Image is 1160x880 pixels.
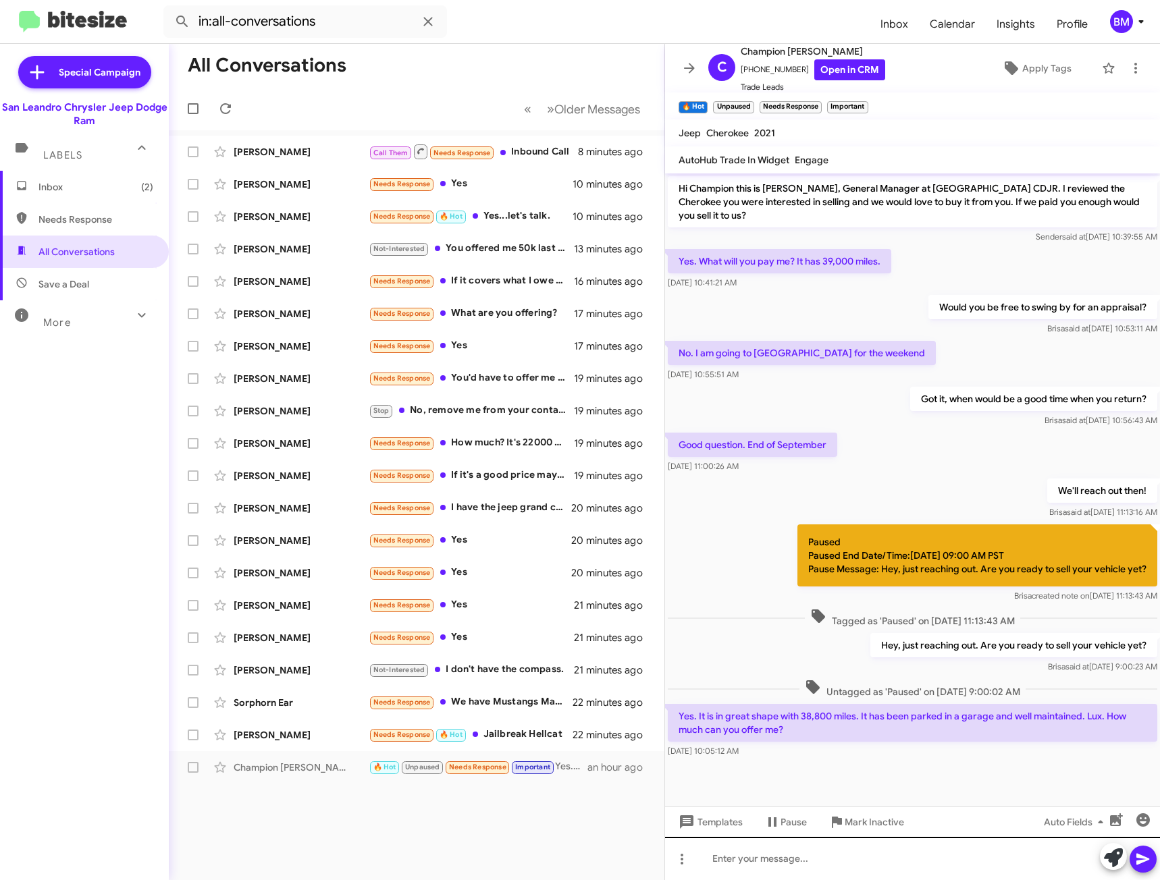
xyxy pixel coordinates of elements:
[760,101,822,113] small: Needs Response
[668,433,837,457] p: Good question. End of September
[754,810,818,834] button: Pause
[573,696,654,709] div: 22 minutes ago
[43,317,71,329] span: More
[574,469,654,483] div: 19 minutes ago
[1044,810,1109,834] span: Auto Fields
[676,810,743,834] span: Templates
[1099,10,1145,33] button: BM
[373,212,431,221] span: Needs Response
[373,568,431,577] span: Needs Response
[373,374,431,383] span: Needs Response
[163,5,447,38] input: Search
[369,435,574,451] div: How much? It's 22000 miles
[369,143,578,160] div: Inbound Call
[741,80,885,94] span: Trade Leads
[516,95,539,123] button: Previous
[369,370,574,386] div: You'd have to offer me a whole lot of money for my TRX!
[870,633,1157,657] p: Hey, just reaching out. Are you ready to sell your vehicle yet?
[805,608,1020,628] span: Tagged as 'Paused' on [DATE] 11:13:43 AM
[578,145,654,159] div: 8 minutes ago
[574,307,654,321] div: 17 minutes ago
[1065,661,1089,671] span: said at
[369,273,574,289] div: If it covers what I owe and gives me few grand for down on new and new rate is good
[234,534,369,547] div: [PERSON_NAME]
[38,213,153,226] span: Needs Response
[573,534,654,547] div: 20 minutes ago
[234,404,369,418] div: [PERSON_NAME]
[373,698,431,707] span: Needs Response
[706,127,749,139] span: Cherokee
[38,245,115,258] span: All Conversations
[369,500,573,516] div: I have the jeep grand cherockee
[234,696,369,709] div: Sorphorn Ear
[373,180,431,188] span: Needs Response
[373,763,396,771] span: 🔥 Hot
[373,601,431,609] span: Needs Response
[928,295,1157,319] p: Would you be free to swing by for an appraisal?
[870,5,919,44] span: Inbox
[668,341,936,365] p: No. I am going to [GEOGRAPHIC_DATA] for the weekend
[373,536,431,545] span: Needs Response
[539,95,648,123] button: Next
[741,43,885,59] span: Champion [PERSON_NAME]
[369,468,574,483] div: If it's a good price maybe 🤔
[141,180,153,194] span: (2)
[373,406,390,415] span: Stop
[188,55,346,76] h1: All Conversations
[373,665,425,674] span: Not-Interested
[668,704,1157,742] p: Yes. It is in great shape with 38,800 miles. It has been parked in a garage and well maintained. ...
[517,95,648,123] nav: Page navigation example
[574,663,654,677] div: 21 minutes ago
[1049,507,1157,517] span: Brisa [DATE] 11:13:16 AM
[668,176,1157,227] p: Hi Champion this is [PERSON_NAME], General Manager at [GEOGRAPHIC_DATA] CDJR. I reviewed the Cher...
[234,372,369,385] div: [PERSON_NAME]
[373,148,408,157] span: Call Them
[574,372,654,385] div: 19 minutes ago
[679,101,708,113] small: 🔥 Hot
[574,242,654,256] div: 13 minutes ago
[234,501,369,515] div: [PERSON_NAME]
[978,56,1095,80] button: Apply Tags
[679,154,789,166] span: AutoHub Trade In Widget
[369,597,574,613] div: Yes
[1046,5,1099,44] a: Profile
[668,249,891,273] p: Yes. What will you pay me? It has 39,000 miles.
[573,728,654,742] div: 22 minutes ago
[754,127,775,139] span: 2021
[1022,56,1072,80] span: Apply Tags
[1110,10,1133,33] div: BM
[373,341,431,350] span: Needs Response
[405,763,440,771] span: Unpaused
[814,59,885,80] a: Open in CRM
[665,810,754,834] button: Templates
[369,209,573,224] div: Yes...let's talk.
[369,306,574,321] div: What are you offering?
[369,630,574,645] div: Yes
[234,145,369,159] div: [PERSON_NAME]
[1045,415,1157,425] span: Brisa [DATE] 10:56:43 AM
[373,439,431,447] span: Needs Response
[369,565,573,580] div: Yes
[43,149,82,161] span: Labels
[373,244,425,253] span: Not-Interested
[668,461,739,471] span: [DATE] 11:00:26 AM
[440,212,463,221] span: 🔥 Hot
[668,277,737,287] span: [DATE] 10:41:21 AM
[679,127,701,139] span: Jeep
[440,730,463,739] span: 🔥 Hot
[373,471,431,480] span: Needs Response
[234,566,369,580] div: [PERSON_NAME]
[373,503,431,512] span: Needs Response
[781,810,807,834] span: Pause
[1036,231,1157,242] span: Sender [DATE] 10:39:55 AM
[910,387,1157,411] p: Got it, when would be a good time when you return?
[369,176,573,192] div: Yes
[234,631,369,644] div: [PERSON_NAME]
[234,177,369,191] div: [PERSON_NAME]
[547,101,554,117] span: »
[234,663,369,677] div: [PERSON_NAME]
[369,694,573,710] div: We have Mustangs Mac E2021,
[845,810,904,834] span: Mark Inactive
[38,277,89,291] span: Save a Deal
[797,524,1157,586] p: Paused Paused End Date/Time:[DATE] 09:00 AM PST Pause Message: Hey, just reaching out. Are you re...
